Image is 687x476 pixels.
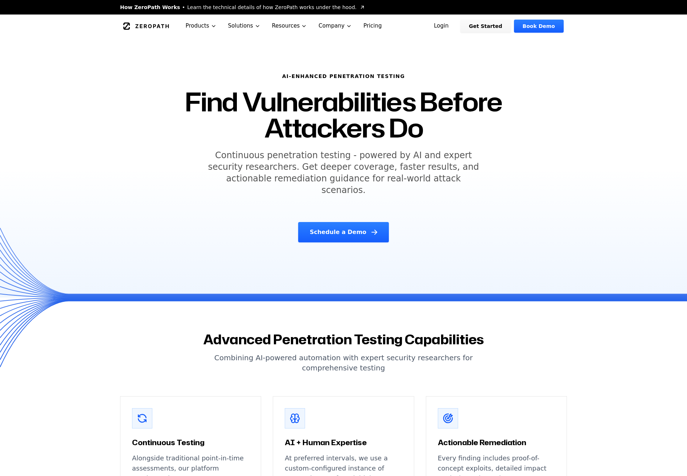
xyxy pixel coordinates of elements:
h3: Continuous Testing [132,437,249,447]
h6: AI-Enhanced Penetration Testing [166,73,521,80]
a: Schedule a Demo [298,222,389,242]
button: Company [313,15,358,37]
h1: Find Vulnerabilities Before Attackers Do [166,89,521,141]
button: Solutions [222,15,266,37]
span: How ZeroPath Works [120,4,180,11]
a: How ZeroPath WorksLearn the technical details of how ZeroPath works under the hood. [120,4,365,11]
h5: Continuous penetration testing - powered by AI and expert security researchers. Get deeper covera... [204,149,483,196]
a: Get Started [460,20,511,33]
a: Login [425,20,457,33]
h3: Actionable Remediation [438,437,555,447]
h2: Advanced Penetration Testing Capabilities [120,332,567,347]
span: Learn the technical details of how ZeroPath works under the hood. [187,4,357,11]
a: Book Demo [514,20,564,33]
nav: Global [111,15,576,37]
p: Combining AI-powered automation with expert security researchers for comprehensive testing [204,353,483,373]
button: Resources [266,15,313,37]
h3: AI + Human Expertise [285,437,402,447]
button: Products [180,15,222,37]
a: Pricing [358,15,388,37]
